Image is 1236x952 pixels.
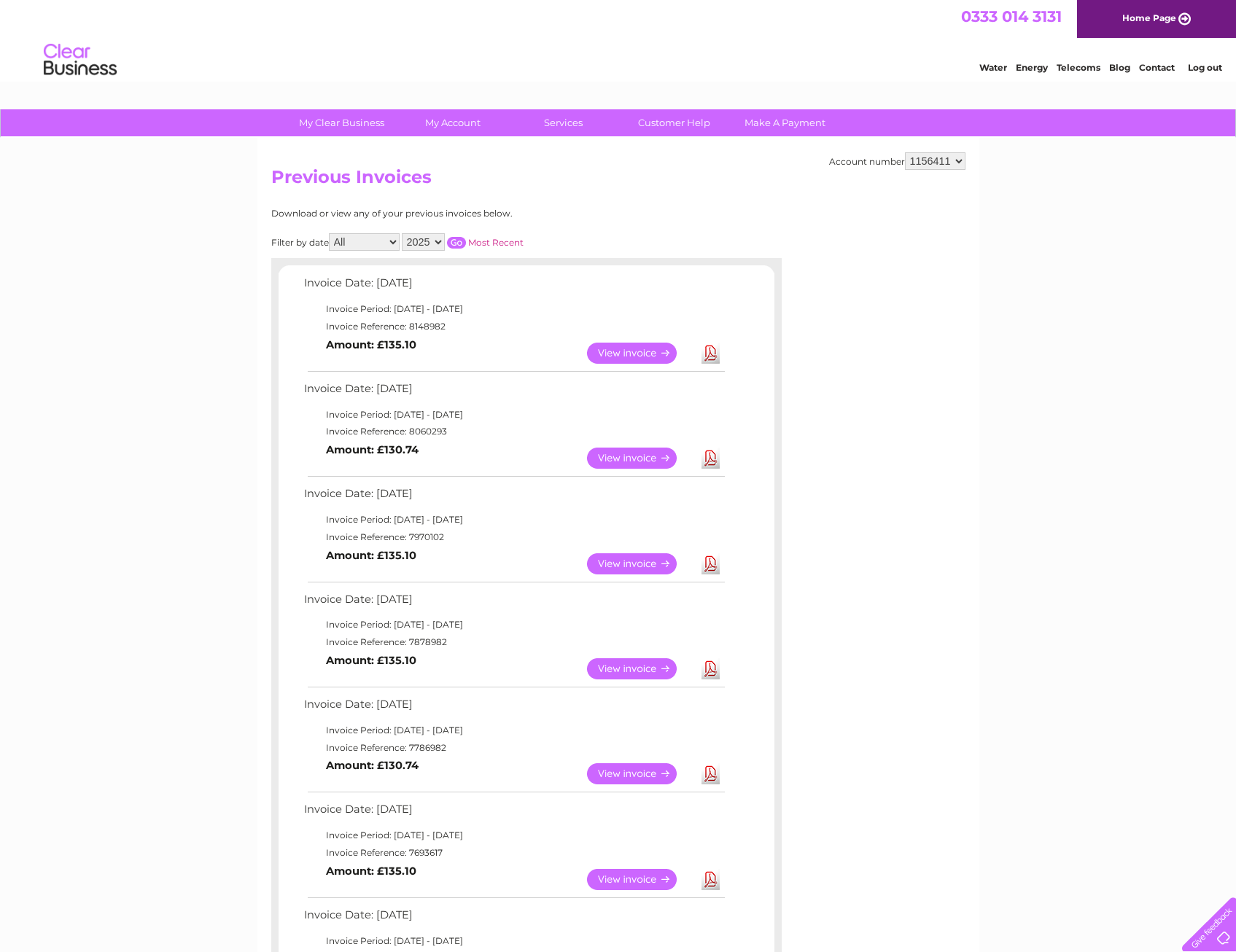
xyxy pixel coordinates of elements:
[587,343,694,364] a: View
[587,553,694,574] a: View
[701,343,720,364] a: Download
[468,237,524,248] a: Most Recent
[300,932,727,950] td: Invoice Period: [DATE] - [DATE]
[1139,62,1175,73] a: Contact
[300,827,727,844] td: Invoice Period: [DATE] - [DATE]
[503,109,623,136] a: Services
[587,869,694,890] a: View
[587,763,694,784] a: View
[701,658,720,679] a: Download
[300,590,727,617] td: Invoice Date: [DATE]
[300,844,727,862] td: Invoice Reference: 7693617
[1057,62,1100,73] a: Telecoms
[1016,62,1048,73] a: Energy
[614,109,734,136] a: Customer Help
[326,549,416,562] b: Amount: £135.10
[281,109,402,136] a: My Clear Business
[701,763,720,784] a: Download
[274,8,963,71] div: Clear Business is a trading name of Verastar Limited (registered in [GEOGRAPHIC_DATA] No. 3667643...
[701,553,720,574] a: Download
[300,695,727,722] td: Invoice Date: [DATE]
[1109,62,1130,73] a: Blog
[326,443,419,456] b: Amount: £130.74
[300,300,727,318] td: Invoice Period: [DATE] - [DATE]
[300,511,727,528] td: Invoice Period: [DATE] - [DATE]
[300,273,727,300] td: Invoice Date: [DATE]
[300,800,727,827] td: Invoice Date: [DATE]
[43,38,117,82] img: logo.png
[326,654,416,667] b: Amount: £135.10
[271,208,654,219] div: Download or view any of your previous invoices below.
[271,233,654,251] div: Filter by date
[300,905,727,932] td: Invoice Date: [DATE]
[300,379,727,406] td: Invoice Date: [DATE]
[300,318,727,335] td: Invoice Reference: 8148982
[326,759,419,772] b: Amount: £130.74
[725,109,845,136] a: Make A Payment
[300,633,727,651] td: Invoice Reference: 7878982
[829,152,965,170] div: Account number
[701,869,720,890] a: Download
[271,167,965,195] h2: Previous Invoices
[587,658,694,679] a: View
[300,406,727,424] td: Invoice Period: [DATE] - [DATE]
[392,109,513,136] a: My Account
[1188,62,1222,73] a: Log out
[300,528,727,546] td: Invoice Reference: 7970102
[587,448,694,469] a: View
[300,484,727,511] td: Invoice Date: [DATE]
[326,865,416,878] b: Amount: £135.10
[326,338,416,351] b: Amount: £135.10
[300,616,727,633] td: Invoice Period: [DATE] - [DATE]
[701,448,720,469] a: Download
[300,739,727,757] td: Invoice Reference: 7786982
[979,62,1007,73] a: Water
[300,423,727,440] td: Invoice Reference: 8060293
[961,7,1062,26] a: 0333 014 3131
[300,722,727,739] td: Invoice Period: [DATE] - [DATE]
